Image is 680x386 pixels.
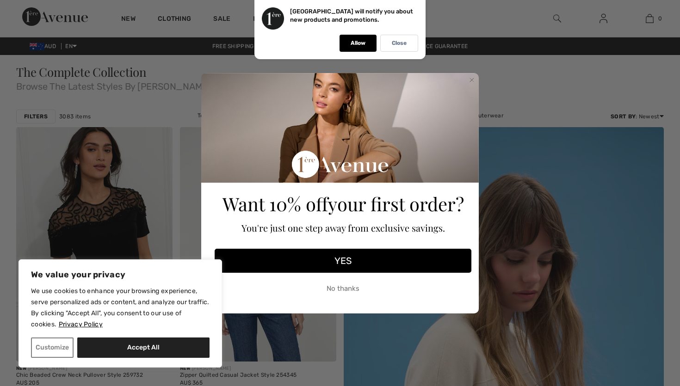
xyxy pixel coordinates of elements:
[328,191,464,216] span: your first order?
[19,259,222,368] div: We value your privacy
[58,320,103,329] a: Privacy Policy
[77,337,210,358] button: Accept All
[215,249,471,273] button: YES
[31,286,210,330] p: We use cookies to enhance your browsing experience, serve personalized ads or content, and analyz...
[467,75,476,85] button: Close dialog
[241,221,445,234] span: You're just one step away from exclusive savings.
[215,277,471,300] button: No thanks
[351,40,365,47] p: Allow
[31,269,210,280] p: We value your privacy
[290,8,413,23] p: [GEOGRAPHIC_DATA] will notify you about new products and promotions.
[31,337,74,358] button: Customize
[392,40,407,47] p: Close
[223,191,328,216] span: Want 10% off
